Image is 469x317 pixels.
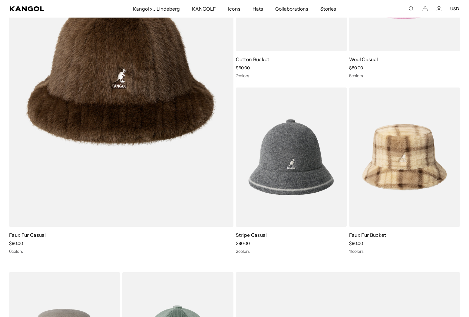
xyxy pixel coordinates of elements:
[236,73,347,78] div: 7 colors
[9,232,46,238] a: Faux Fur Casual
[349,65,363,71] span: $80.00
[236,88,347,227] img: Stripe Casual
[9,241,23,246] span: $80.00
[349,73,460,78] div: 5 colors
[9,249,233,254] div: 6 colors
[236,56,269,62] a: Cotton Bucket
[436,6,442,12] a: Account
[450,6,459,12] button: USD
[236,241,250,246] span: $80.00
[349,88,460,227] img: Faux Fur Bucket
[236,249,347,254] div: 2 colors
[349,56,378,62] a: Wool Casual
[236,65,250,71] span: $60.00
[349,232,386,238] a: Faux Fur Bucket
[349,241,363,246] span: $80.00
[349,249,460,254] div: 11 colors
[236,232,267,238] a: Stripe Casual
[408,6,414,12] summary: Search here
[10,6,88,11] a: Kangol
[422,6,428,12] button: Cart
